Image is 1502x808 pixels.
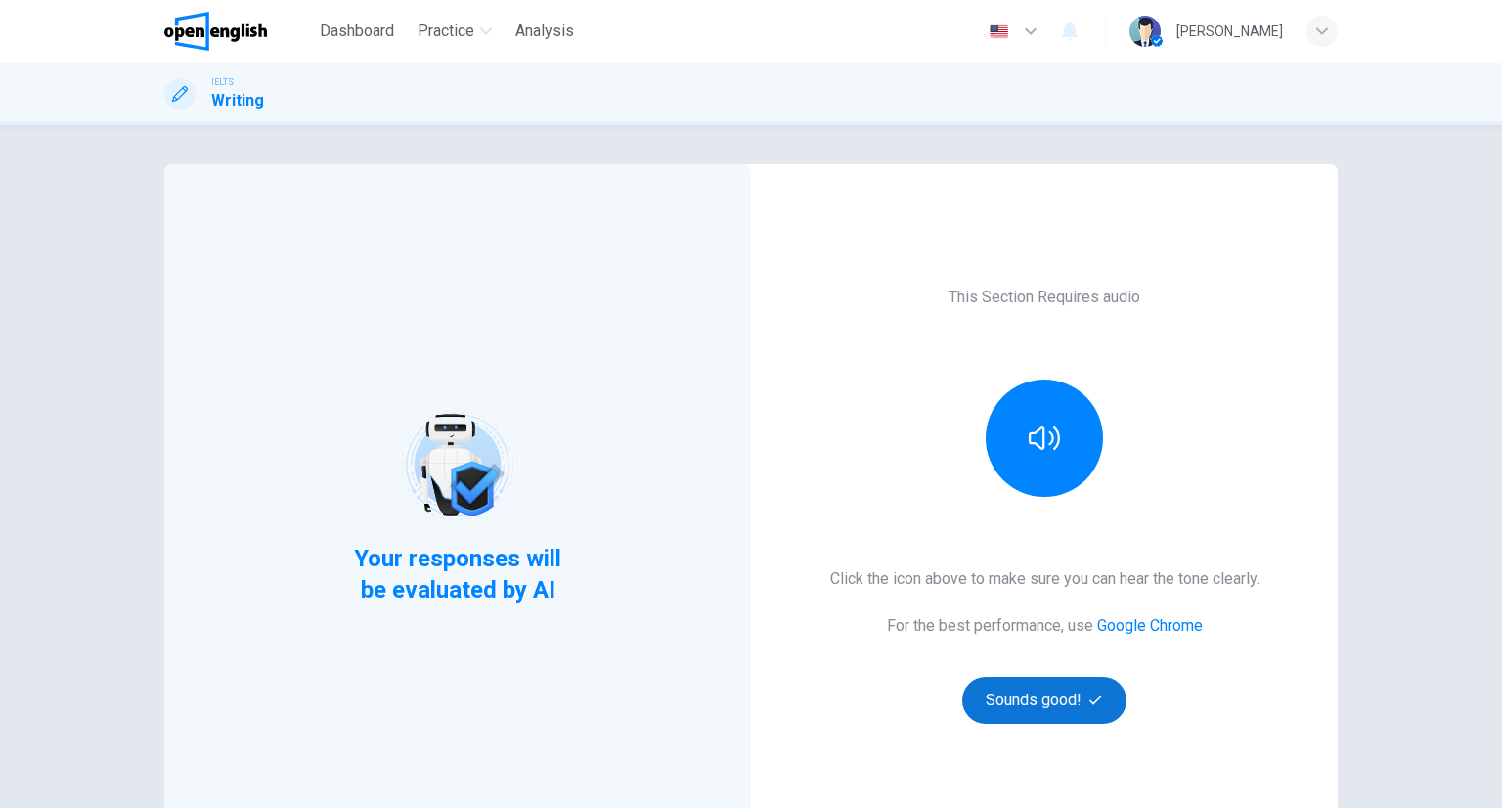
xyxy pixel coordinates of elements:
[1097,616,1203,635] a: Google Chrome
[1129,16,1161,47] img: Profile picture
[164,12,267,51] img: OpenEnglish logo
[418,20,474,43] span: Practice
[949,286,1140,309] h6: This Section Requires audio
[887,614,1203,638] h6: For the best performance, use
[211,75,234,89] span: IELTS
[164,12,312,51] a: OpenEnglish logo
[410,14,500,49] button: Practice
[395,403,519,527] img: robot icon
[211,89,264,112] h1: Writing
[339,543,577,606] span: Your responses will be evaluated by AI
[320,20,394,43] span: Dashboard
[830,567,1259,591] h6: Click the icon above to make sure you can hear the tone clearly.
[312,14,402,49] button: Dashboard
[515,20,574,43] span: Analysis
[962,677,1126,724] button: Sounds good!
[508,14,582,49] button: Analysis
[987,24,1011,39] img: en
[1176,20,1283,43] div: [PERSON_NAME]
